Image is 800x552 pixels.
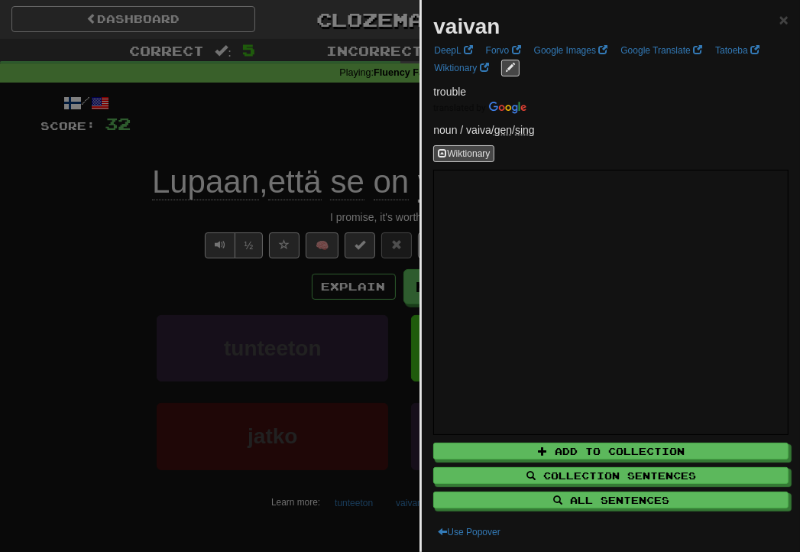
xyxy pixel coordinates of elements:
span: × [779,11,789,28]
a: Wiktionary [429,60,493,76]
a: DeepL [429,42,477,59]
a: Forvo [481,42,526,59]
button: All Sentences [433,492,789,508]
button: Use Popover [433,524,504,541]
abbr: Number: Singular number [515,124,535,136]
button: Add to Collection [433,443,789,459]
a: Tatoeba [711,42,764,59]
button: Close [779,11,789,28]
span: trouble [433,86,466,98]
a: Google Images [530,42,613,59]
strong: vaivan [433,15,500,38]
img: Color short [433,102,526,114]
p: noun / vaiva / [433,122,789,138]
button: Wiktionary [433,145,494,162]
button: Collection Sentences [433,467,789,484]
span: / [494,124,515,136]
button: edit links [501,60,520,76]
a: Google Translate [616,42,707,59]
abbr: Case: Genitive [494,124,512,136]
